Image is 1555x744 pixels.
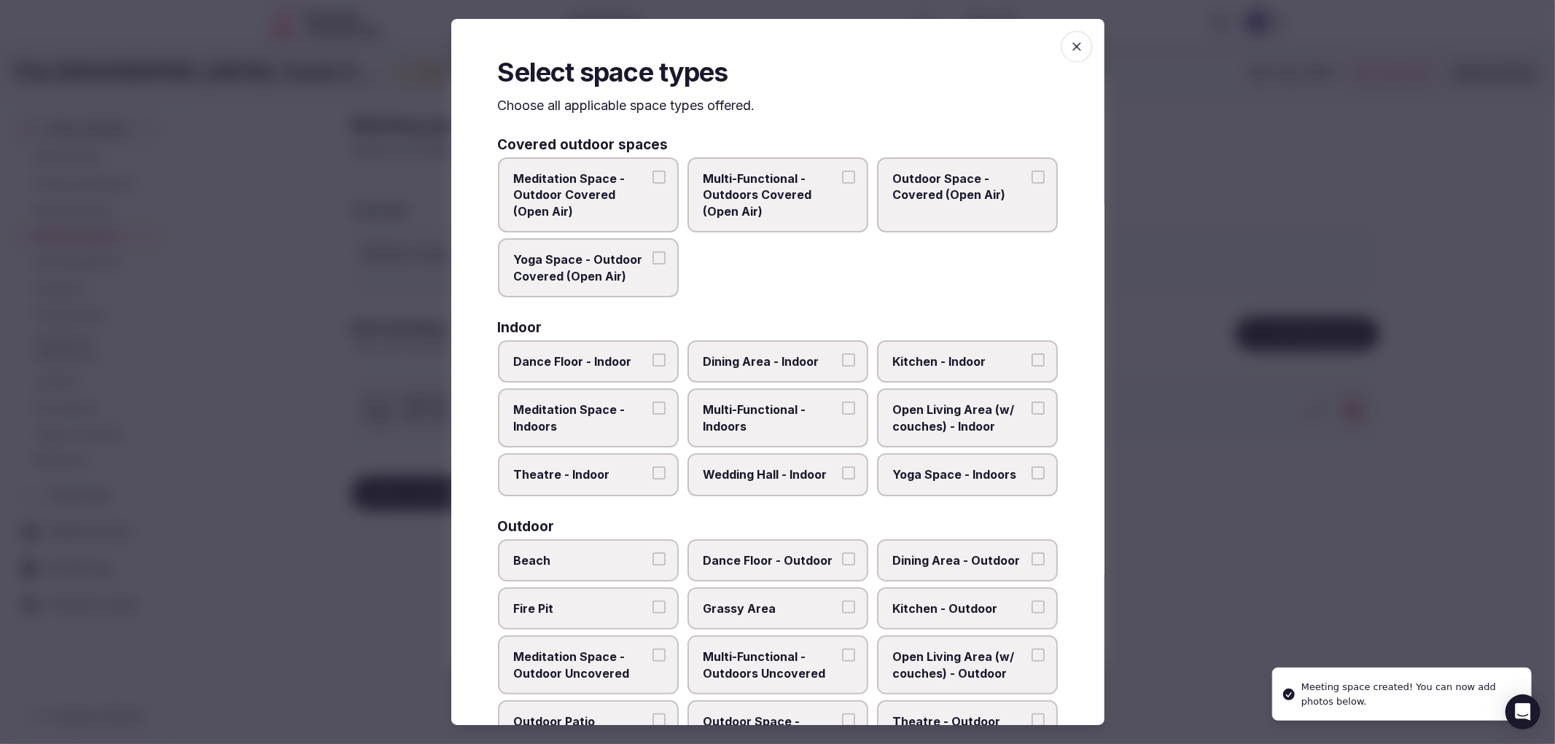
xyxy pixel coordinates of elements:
span: Beach [514,552,648,568]
span: Yoga Space - Outdoor Covered (Open Air) [514,251,648,284]
p: Choose all applicable space types offered. [498,96,1058,114]
button: Multi-Functional - Outdoors Covered (Open Air) [842,171,855,184]
span: Multi-Functional - Indoors [704,402,838,434]
button: Dining Area - Indoor [842,353,855,367]
button: Wedding Hall - Indoor [842,466,855,479]
button: Open Living Area (w/ couches) - Indoor [1032,402,1045,415]
button: Theatre - Indoor [652,466,666,479]
span: Multi-Functional - Outdoors Uncovered [704,649,838,681]
span: Outdoor Patio [514,713,648,729]
button: Fire Pit [652,600,666,614]
span: Multi-Functional - Outdoors Covered (Open Air) [704,171,838,219]
button: Theatre - Outdoor [1032,713,1045,727]
span: Meditation Space - Indoors [514,402,648,434]
h3: Covered outdoor spaces [498,138,669,152]
button: Outdoor Patio [652,713,666,727]
span: Open Living Area (w/ couches) - Outdoor [893,649,1027,681]
span: Outdoor Space - Covered (Open Air) [893,171,1027,203]
span: Meditation Space - Outdoor Covered (Open Air) [514,171,648,219]
button: Kitchen - Indoor [1032,353,1045,367]
h2: Select space types [498,54,1058,90]
h3: Outdoor [498,520,555,533]
span: Fire Pit [514,600,648,616]
button: Dance Floor - Indoor [652,353,666,367]
span: Kitchen - Outdoor [893,600,1027,616]
span: Theatre - Outdoor [893,713,1027,729]
span: Dining Area - Outdoor [893,552,1027,568]
span: Grassy Area [704,600,838,616]
button: Multi-Functional - Outdoors Uncovered [842,649,855,662]
span: Dining Area - Indoor [704,353,838,369]
span: Dance Floor - Outdoor [704,552,838,568]
button: Kitchen - Outdoor [1032,600,1045,614]
button: Beach [652,552,666,565]
button: Grassy Area [842,600,855,614]
span: Yoga Space - Indoors [893,466,1027,482]
button: Yoga Space - Outdoor Covered (Open Air) [652,251,666,265]
span: Theatre - Indoor [514,466,648,482]
button: Open Living Area (w/ couches) - Outdoor [1032,649,1045,662]
button: Outdoor Space - Covered (Open Air) [1032,171,1045,184]
button: Dance Floor - Outdoor [842,552,855,565]
span: Dance Floor - Indoor [514,353,648,369]
button: Yoga Space - Indoors [1032,466,1045,479]
span: Open Living Area (w/ couches) - Indoor [893,402,1027,434]
button: Meditation Space - Indoors [652,402,666,415]
button: Meditation Space - Outdoor Uncovered [652,649,666,662]
h3: Indoor [498,321,542,334]
span: Meditation Space - Outdoor Uncovered [514,649,648,681]
span: Wedding Hall - Indoor [704,466,838,482]
span: Kitchen - Indoor [893,353,1027,369]
button: Meditation Space - Outdoor Covered (Open Air) [652,171,666,184]
button: Dining Area - Outdoor [1032,552,1045,565]
button: Multi-Functional - Indoors [842,402,855,415]
button: Outdoor Space - Uncovered [842,713,855,727]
